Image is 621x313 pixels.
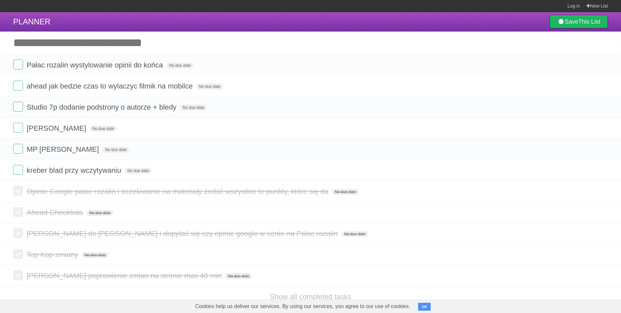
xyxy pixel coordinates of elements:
span: ahead jak bedzie czas to wylaczyc filmik na mobilce [27,82,194,90]
span: Pałac rozalin wystylowanie opinii do końca [27,61,165,69]
span: [PERSON_NAME] do [PERSON_NAME] i dopytać się czy opinie google w cenie na Pałac rozalin [27,229,339,238]
span: [PERSON_NAME] poprawienie zmian na stronie max 40 min [27,272,223,280]
a: SaveThis List [550,15,608,28]
span: PLANNER [13,17,50,26]
label: Done [13,81,23,91]
span: No due date [180,105,207,111]
a: Show all completed tasks [270,293,351,301]
label: Done [13,207,23,217]
span: No due date [90,126,116,132]
span: Opinie Google pałac rozalin i oczekiwanie na materiały zrobić wszystkie te punkty, które się da [27,187,330,196]
span: kreber blad przy wczytywaniu [27,166,123,174]
label: Done [13,102,23,112]
span: Top Kop zmiany [27,250,80,259]
label: Done [13,165,23,175]
span: [PERSON_NAME] [27,124,88,132]
span: No due date [82,252,108,258]
label: Done [13,123,23,133]
span: No due date [167,63,193,68]
span: MP [PERSON_NAME] [27,145,101,153]
span: No due date [342,231,368,237]
label: Done [13,270,23,280]
label: Done [13,249,23,259]
span: No due date [332,189,359,195]
span: Cookies help us deliver our services. By using our services, you agree to our use of cookies. [189,300,417,313]
span: Ahead Checklista [27,208,84,217]
span: No due date [86,210,113,216]
label: Done [13,60,23,69]
span: No due date [225,273,252,279]
span: No due date [125,168,152,174]
label: Done [13,144,23,154]
span: No due date [196,84,223,90]
span: Studio 7p dodanie podstrony o autorze + bledy [27,103,178,111]
b: This List [578,18,600,25]
label: Done [13,186,23,196]
label: Done [13,228,23,238]
button: OK [418,303,431,311]
span: No due date [103,147,129,153]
